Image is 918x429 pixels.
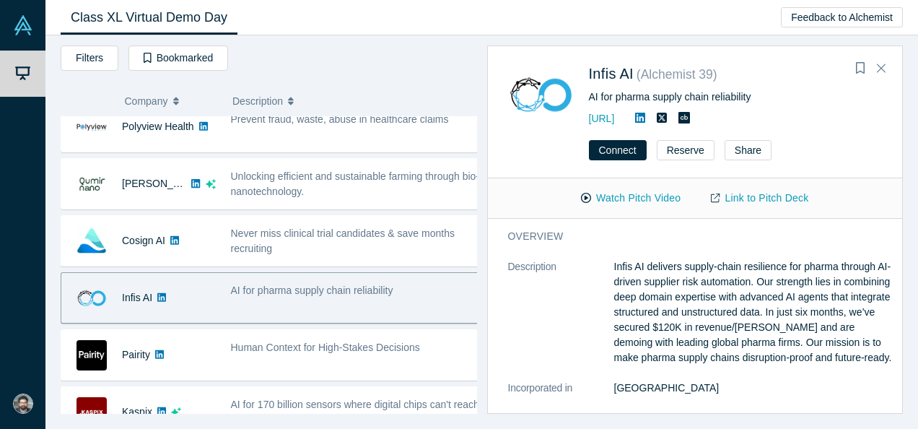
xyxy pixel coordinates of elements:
img: Infis AI's Logo [76,283,107,313]
button: Description [232,86,467,116]
span: Human Context for High-Stakes Decisions [231,342,420,353]
button: Reserve [657,140,714,160]
img: Pairity's Logo [76,340,107,370]
dt: Description [508,259,614,381]
a: Polyview Health [122,121,194,132]
span: Never miss clinical trial candidates & save months recruiting [231,227,455,254]
button: Share [725,140,771,160]
span: AI for pharma supply chain reliability [231,285,393,296]
img: Rajeev Krishnan's Account [13,394,33,414]
img: Infis AI's Logo [508,62,574,128]
img: Polyview Health's Logo [76,112,107,142]
dt: Incorporated in [508,381,614,411]
a: Class XL Virtual Demo Day [61,1,237,35]
dd: [GEOGRAPHIC_DATA] [614,381,893,396]
a: Link to Pitch Deck [696,186,823,211]
button: Connect [589,140,647,160]
button: Close [870,57,892,80]
img: Kaspix's Logo [76,397,107,428]
svg: dsa ai sparkles [206,179,216,189]
img: Cosign AI's Logo [76,226,107,256]
span: Unlocking efficient and sustainable farming through bio-nanotechnology. [231,170,480,197]
span: Company [125,86,168,116]
button: Bookmarked [128,45,228,71]
a: Infis AI [122,292,152,303]
p: Infis AI delivers supply-chain resilience for pharma through AI-driven supplier risk automation. ... [614,259,893,365]
button: Feedback to Alchemist [781,7,903,27]
a: Pairity [122,349,150,360]
span: Prevent fraud, waste, abuse in healthcare claims [231,113,449,125]
a: Infis AI [589,66,634,82]
img: Qumir Nano's Logo [76,169,107,199]
img: Alchemist Vault Logo [13,15,33,35]
a: [URL] [589,113,615,124]
button: Filters [61,45,118,71]
button: Watch Pitch Video [566,186,696,211]
h3: overview [508,229,873,244]
div: AI for pharma supply chain reliability [589,90,883,105]
span: AI for 170 billion sensors where digital chips can't reach [231,399,479,410]
button: Bookmark [850,58,870,79]
a: Kaspix [122,406,152,417]
button: Company [125,86,218,116]
span: Description [232,86,283,116]
svg: dsa ai sparkles [171,407,181,417]
a: Cosign AI [122,235,165,246]
a: [PERSON_NAME] [122,178,205,189]
small: ( Alchemist 39 ) [637,67,717,82]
